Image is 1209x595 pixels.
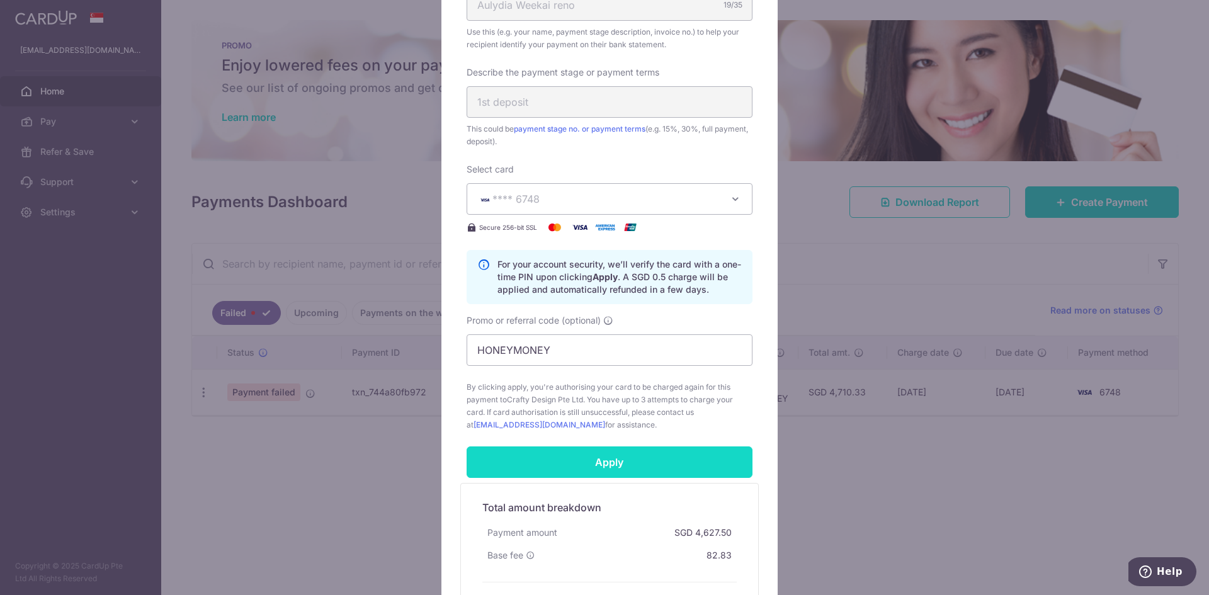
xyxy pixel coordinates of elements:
[467,446,752,478] input: Apply
[467,123,752,148] span: This could be (e.g. 15%, 30%, full payment, deposit).
[1128,557,1196,589] iframe: Opens a widget where you can find more information
[467,381,752,431] span: By clicking apply, you're authorising your card to be charged again for this payment to . You hav...
[669,521,737,544] div: SGD 4,627.50
[487,549,523,562] span: Base fee
[467,314,601,327] span: Promo or referral code (optional)
[479,222,537,232] span: Secure 256-bit SSL
[497,258,742,296] p: For your account security, we’ll verify the card with a one-time PIN upon clicking . A SGD 0.5 ch...
[467,163,514,176] label: Select card
[467,66,659,79] label: Describe the payment stage or payment terms
[482,521,562,544] div: Payment amount
[701,544,737,567] div: 82.83
[618,220,643,235] img: UnionPay
[593,271,618,282] b: Apply
[477,195,492,204] img: VISA
[542,220,567,235] img: Mastercard
[474,420,605,429] a: [EMAIL_ADDRESS][DOMAIN_NAME]
[567,220,593,235] img: Visa
[507,395,583,404] span: Crafty Design Pte Ltd
[593,220,618,235] img: American Express
[482,500,737,515] h5: Total amount breakdown
[514,124,645,133] a: payment stage no. or payment terms
[467,26,752,51] span: Use this (e.g. your name, payment stage description, invoice no.) to help your recipient identify...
